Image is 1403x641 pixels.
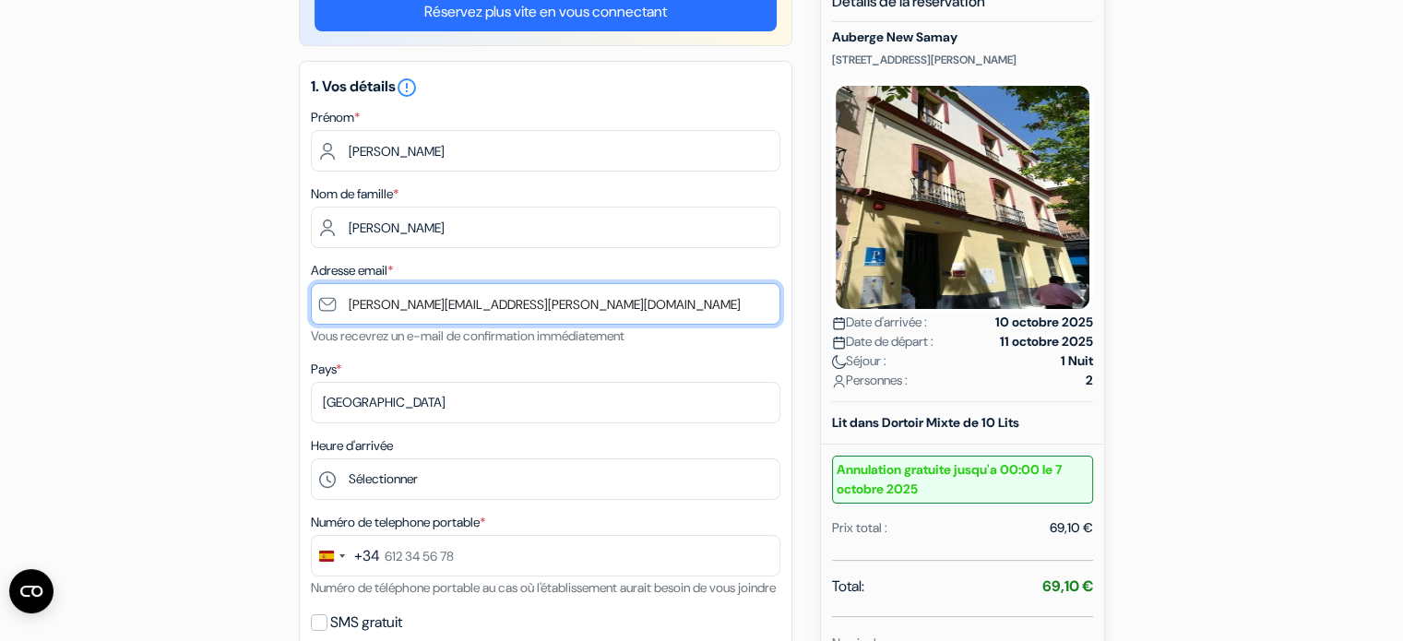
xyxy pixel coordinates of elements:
button: Open CMP widget [9,569,54,613]
label: SMS gratuit [330,610,402,635]
small: Numéro de téléphone portable au cas où l'établissement aurait besoin de vous joindre [311,579,776,596]
label: Prénom [311,108,360,127]
img: moon.svg [832,355,846,369]
strong: 1 Nuit [1061,351,1093,371]
strong: 69,10 € [1042,576,1093,596]
label: Nom de famille [311,184,398,204]
span: Date de départ : [832,332,933,351]
label: Pays [311,360,341,379]
input: 612 34 56 78 [311,535,780,576]
input: Entrer adresse e-mail [311,283,780,325]
label: Heure d'arrivée [311,436,393,456]
span: Date d'arrivée : [832,313,927,332]
button: Change country, selected Spain (+34) [312,536,380,576]
small: Annulation gratuite jusqu'a 00:00 le 7 octobre 2025 [832,456,1093,504]
span: Personnes : [832,371,908,390]
h5: 1. Vos détails [311,77,780,99]
div: 69,10 € [1050,518,1093,538]
span: Total: [832,576,864,598]
img: calendar.svg [832,336,846,350]
input: Entrer le nom de famille [311,207,780,248]
a: error_outline [396,77,418,96]
strong: 11 octobre 2025 [1000,332,1093,351]
div: +34 [354,545,380,567]
strong: 10 octobre 2025 [995,313,1093,332]
h5: Auberge New Samay [832,30,1093,45]
small: Vous recevrez un e-mail de confirmation immédiatement [311,327,624,344]
span: Séjour : [832,351,886,371]
img: user_icon.svg [832,374,846,388]
strong: 2 [1086,371,1093,390]
b: Lit dans Dortoir Mixte de 10 Lits [832,414,1019,431]
p: [STREET_ADDRESS][PERSON_NAME] [832,53,1093,67]
i: error_outline [396,77,418,99]
input: Entrez votre prénom [311,130,780,172]
label: Adresse email [311,261,393,280]
label: Numéro de telephone portable [311,513,485,532]
div: Prix total : [832,518,887,538]
img: calendar.svg [832,316,846,330]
